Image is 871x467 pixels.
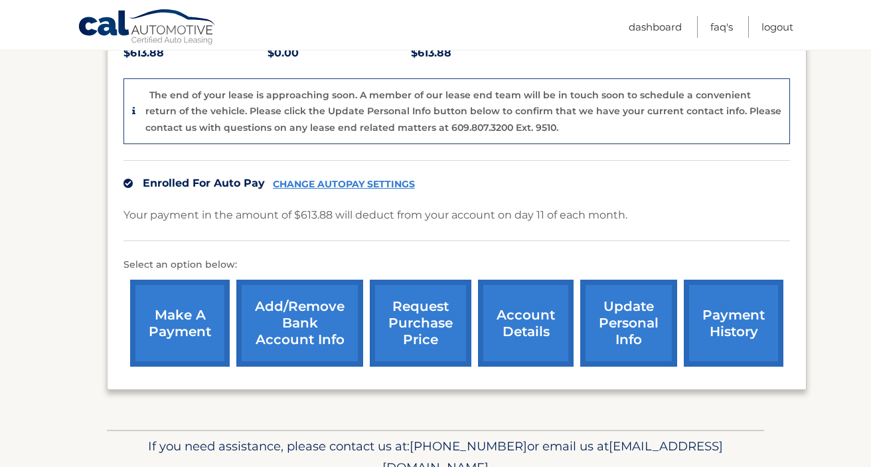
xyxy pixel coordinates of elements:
a: Logout [761,16,793,38]
p: $613.88 [123,44,268,62]
p: Your payment in the amount of $613.88 will deduct from your account on day 11 of each month. [123,206,627,225]
span: [PHONE_NUMBER] [410,438,527,454]
a: account details [478,280,574,367]
a: Cal Automotive [78,9,217,47]
p: $0.00 [268,44,412,62]
a: update personal info [580,280,677,367]
img: check.svg [123,179,133,188]
a: payment history [684,280,783,367]
a: Dashboard [629,16,682,38]
p: The end of your lease is approaching soon. A member of our lease end team will be in touch soon t... [145,89,781,134]
a: make a payment [130,280,230,367]
p: Select an option below: [123,257,790,273]
a: Add/Remove bank account info [236,280,363,367]
p: $613.88 [411,44,555,62]
span: Enrolled For Auto Pay [143,177,265,189]
a: FAQ's [710,16,733,38]
a: CHANGE AUTOPAY SETTINGS [273,179,415,190]
a: request purchase price [370,280,471,367]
